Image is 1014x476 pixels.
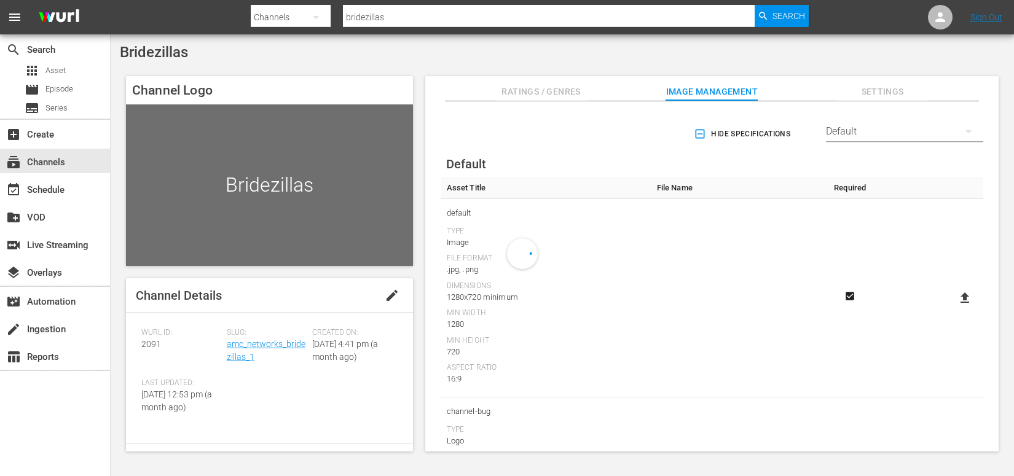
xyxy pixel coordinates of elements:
[447,205,645,221] span: default
[6,238,21,252] span: Live Streaming
[29,3,88,32] img: ans4CAIJ8jUAAAAAAAAAAAAAAAAAAAAAAAAgQb4GAAAAAAAAAAAAAAAAAAAAAAAAJMjXAAAAAAAAAAAAAAAAAAAAAAAAgAT5G...
[447,281,645,291] div: Dimensions
[385,288,399,303] span: edit
[447,227,645,236] div: Type
[495,84,588,99] span: Ratings / Genres
[141,389,212,412] span: [DATE] 12:53 pm (a month ago)
[826,114,983,149] div: Default
[447,373,645,385] div: 16:9
[970,12,1002,22] a: Sign Out
[447,425,645,435] div: Type
[828,177,873,199] th: Required
[441,177,651,199] th: Asset Title
[447,435,645,447] div: Logo
[6,265,21,280] span: Overlays
[25,82,39,97] span: Episode
[836,84,929,99] span: Settings
[377,281,407,310] button: edit
[45,102,68,114] span: Series
[126,76,413,104] h4: Channel Logo
[447,404,645,419] span: channel-bug
[447,318,645,330] div: 1280
[312,328,391,338] span: Created On:
[447,346,645,358] div: 720
[45,83,73,95] span: Episode
[446,157,486,171] span: Default
[696,128,790,141] span: Hide Specifications
[447,308,645,318] div: Min Width
[227,328,306,338] span: Slug:
[651,177,828,199] th: File Name
[447,336,645,346] div: Min Height
[6,294,21,309] span: Automation
[772,5,805,27] span: Search
[755,5,809,27] button: Search
[6,182,21,197] span: Schedule
[447,254,645,263] div: File Format
[312,339,378,362] span: [DATE] 4:41 pm (a month ago)
[6,322,21,337] span: Ingestion
[447,263,645,276] div: .jpg, .png
[7,10,22,25] span: menu
[25,101,39,115] span: Series
[447,236,645,249] div: Image
[227,339,305,362] a: amc_networks_bridezillas_1
[447,363,645,373] div: Aspect Ratio
[126,104,413,265] div: Bridezillas
[6,349,21,364] span: Reports
[447,291,645,303] div: 1280x720 minimum
[25,63,39,78] span: Asset
[6,155,21,170] span: Channels
[6,127,21,142] span: Create
[120,44,188,61] span: Bridezillas
[6,210,21,225] span: VOD
[45,64,66,77] span: Asset
[691,117,795,151] button: Hide Specifications
[141,328,221,338] span: Wurl ID:
[141,339,161,349] span: 2091
[843,291,857,302] svg: Required
[141,378,221,388] span: Last Updated:
[6,42,21,57] span: Search
[136,288,222,303] span: Channel Details
[666,84,758,99] span: Image Management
